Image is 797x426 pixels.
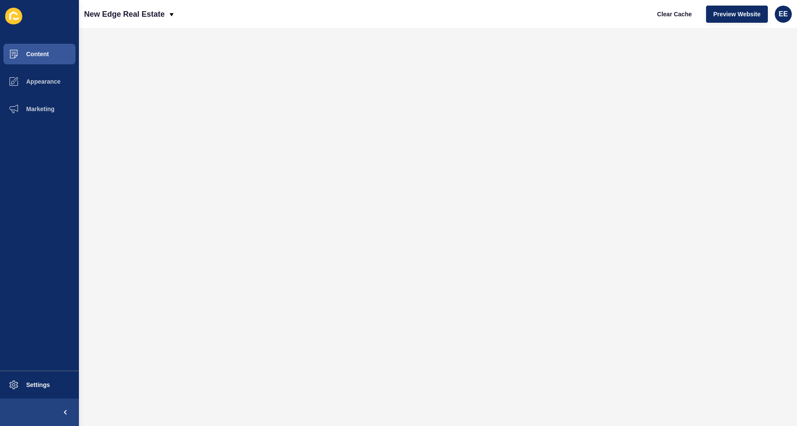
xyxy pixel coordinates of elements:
button: Preview Website [706,6,768,23]
iframe: To enrich screen reader interactions, please activate Accessibility in Grammarly extension settings [79,28,797,426]
span: Preview Website [713,10,761,18]
button: Clear Cache [650,6,699,23]
span: Clear Cache [657,10,692,18]
span: EE [779,10,788,18]
p: New Edge Real Estate [84,3,165,25]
